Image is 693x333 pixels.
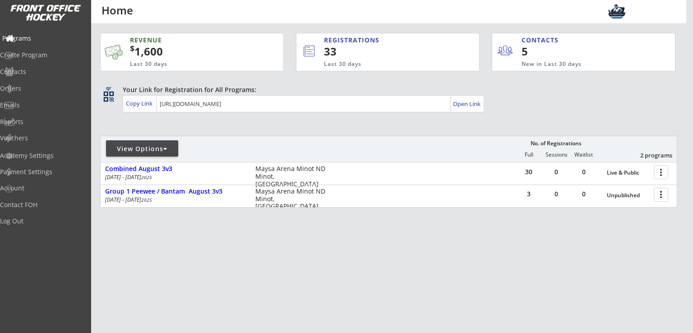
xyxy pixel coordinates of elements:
[515,191,542,197] div: 3
[515,169,542,175] div: 30
[528,140,584,147] div: No. of Registrations
[654,165,668,179] button: more_vert
[570,169,597,175] div: 0
[522,44,577,59] div: 5
[607,170,649,176] div: Live & Public
[324,60,442,68] div: Last 30 days
[105,188,246,195] div: Group 1 Peewee / Bantam August 3v3
[255,165,326,188] div: Maysa Arena Minot ND Minot, [GEOGRAPHIC_DATA]
[130,44,255,59] div: 1,600
[130,36,240,45] div: REVENUE
[103,85,114,91] div: qr
[543,152,570,158] div: Sessions
[570,191,597,197] div: 0
[607,192,649,199] div: Unpublished
[141,197,152,203] em: 2025
[255,188,326,210] div: Maysa Arena Minot ND Minot, [GEOGRAPHIC_DATA]
[126,99,154,107] div: Copy Link
[2,35,83,42] div: Programs
[324,36,438,45] div: REGISTRATIONS
[515,152,542,158] div: Full
[141,174,152,180] em: 2025
[654,188,668,202] button: more_vert
[625,151,672,159] div: 2 programs
[324,44,449,59] div: 33
[102,90,115,103] button: qr_code
[543,169,570,175] div: 0
[105,165,246,173] div: Combined August 3v3
[123,85,649,94] div: Your Link for Registration for All Programs:
[453,97,481,110] a: Open Link
[106,144,178,153] div: View Options
[543,191,570,197] div: 0
[522,36,563,45] div: CONTACTS
[522,60,633,68] div: New in Last 30 days
[453,100,481,108] div: Open Link
[570,152,597,158] div: Waitlist
[105,197,243,203] div: [DATE] - [DATE]
[130,43,134,54] sup: $
[105,175,243,180] div: [DATE] - [DATE]
[130,60,240,68] div: Last 30 days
